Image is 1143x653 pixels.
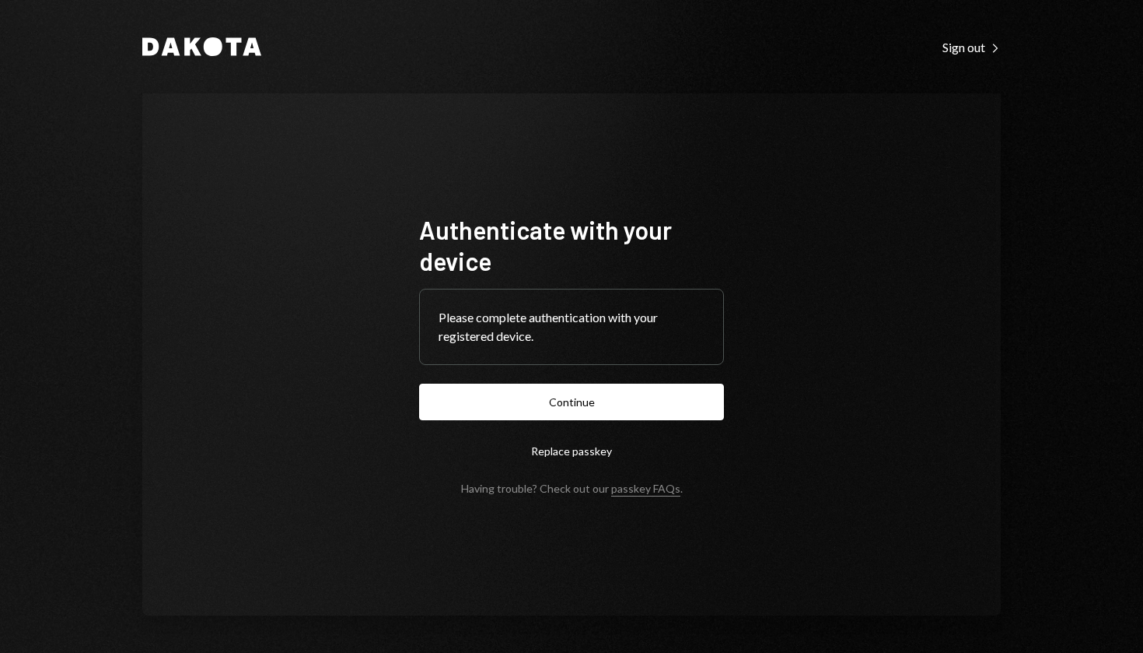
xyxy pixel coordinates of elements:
[439,308,704,346] div: Please complete authentication with your registered device.
[461,482,683,495] div: Having trouble? Check out our .
[942,40,1001,55] div: Sign out
[419,214,724,276] h1: Authenticate with your device
[611,482,680,497] a: passkey FAQs
[419,433,724,469] button: Replace passkey
[419,384,724,420] button: Continue
[942,38,1001,55] a: Sign out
